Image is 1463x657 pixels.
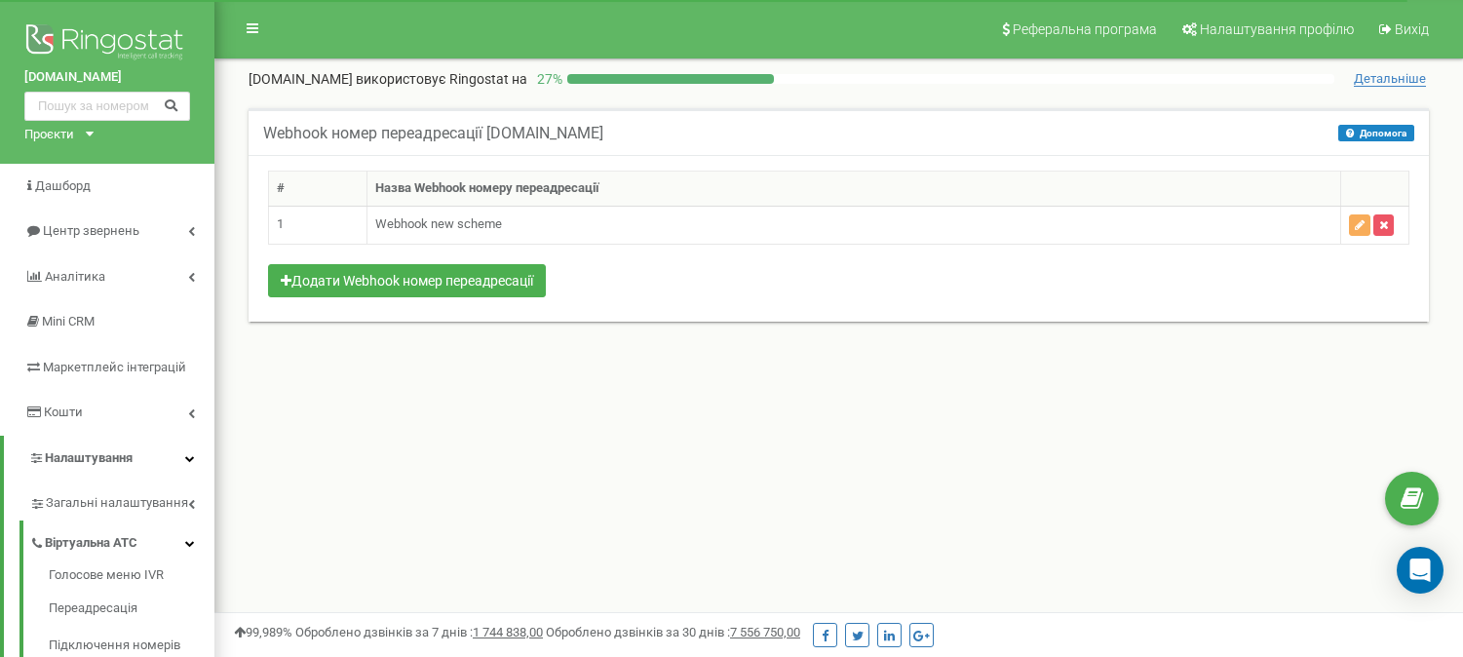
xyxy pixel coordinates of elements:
span: Аналiтика [45,269,105,284]
div: Open Intercom Messenger [1397,547,1444,594]
span: Оброблено дзвінків за 7 днів : [295,625,543,639]
span: 99,989% [234,625,292,639]
a: Переадресація [49,590,214,628]
span: Загальні налаштування [46,494,188,513]
p: [DOMAIN_NAME] [249,69,527,89]
span: Віртуальна АТС [45,534,137,553]
a: Віртуальна АТС [29,521,214,560]
p: 27 % [527,69,567,89]
th: # [269,172,367,207]
button: Додати Webhook номер переадресації [268,264,546,297]
span: Реферальна програма [1013,21,1157,37]
th: Назва Webhook номеру переадресації [367,172,1341,207]
u: 7 556 750,00 [730,625,800,639]
div: Проєкти [24,126,74,144]
span: використовує Ringostat на [356,71,527,87]
span: Маркетплейс інтеграцій [43,360,186,374]
span: Дашборд [35,178,91,193]
a: Налаштування [4,436,214,482]
span: Центр звернень [43,223,139,238]
u: 1 744 838,00 [473,625,543,639]
a: Голосове меню IVR [49,566,214,590]
button: Допомога [1338,125,1414,141]
input: Пошук за номером [24,92,190,121]
span: Налаштування профілю [1200,21,1354,37]
span: Вихід [1395,21,1429,37]
td: Webhook new scheme [367,206,1341,244]
span: Кошти [44,405,83,419]
a: Загальні налаштування [29,481,214,521]
h5: Webhook номер переадресації [DOMAIN_NAME] [263,125,603,142]
span: Налаштування [45,450,133,465]
a: [DOMAIN_NAME] [24,68,190,87]
td: 1 [269,206,367,244]
span: Оброблено дзвінків за 30 днів : [546,625,800,639]
img: Ringostat logo [24,19,190,68]
span: Детальніше [1354,71,1426,87]
span: Mini CRM [42,314,95,328]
